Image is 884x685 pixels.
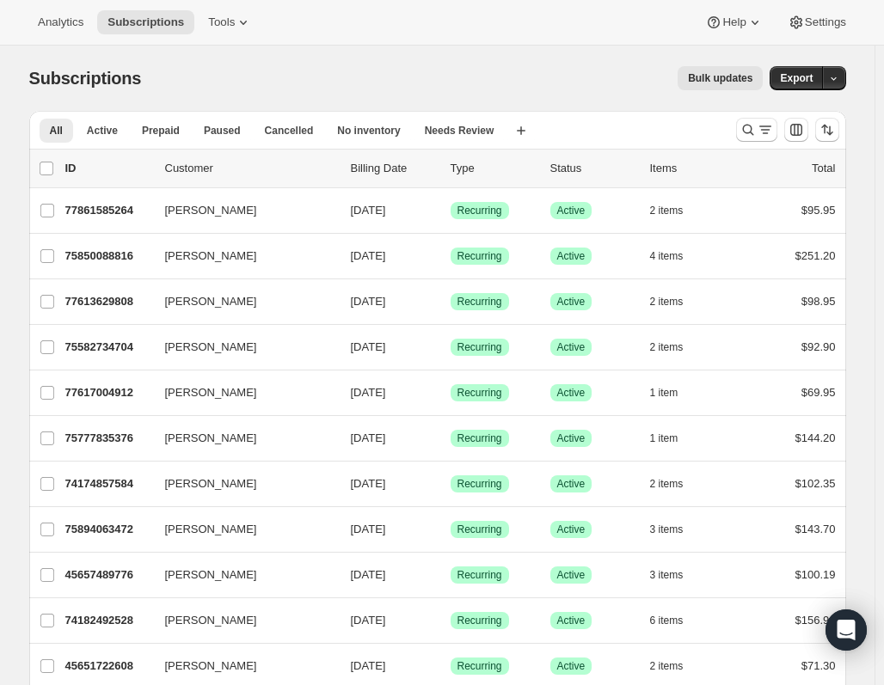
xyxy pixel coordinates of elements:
button: Help [695,10,773,34]
span: Recurring [457,204,502,217]
span: Active [557,659,586,673]
span: [PERSON_NAME] [165,612,257,629]
button: Sort the results [815,118,839,142]
div: IDCustomerBilling DateTypeStatusItemsTotal [65,160,836,177]
p: 77613629808 [65,293,151,310]
span: Active [557,204,586,217]
span: [PERSON_NAME] [165,521,257,538]
span: Active [87,124,118,138]
span: [PERSON_NAME] [165,475,257,492]
span: Active [557,431,586,445]
span: $100.19 [795,568,836,581]
button: Create new view [507,119,535,143]
button: 1 item [650,426,697,450]
span: Export [780,71,813,85]
span: 1 item [650,431,678,445]
span: 2 items [650,659,684,673]
button: Search and filter results [736,118,777,142]
button: Tools [198,10,262,34]
span: Prepaid [142,124,180,138]
button: Customize table column order and visibility [784,118,808,142]
span: $102.35 [795,477,836,490]
span: [PERSON_NAME] [165,657,257,675]
span: $71.30 [801,659,836,672]
div: 45657489776[PERSON_NAME][DATE]SuccessRecurringSuccessActive3 items$100.19 [65,563,836,587]
div: 77617004912[PERSON_NAME][DATE]SuccessRecurringSuccessActive1 item$69.95 [65,381,836,405]
span: [PERSON_NAME] [165,248,257,265]
div: Type [451,160,537,177]
div: 77861585264[PERSON_NAME][DATE]SuccessRecurringSuccessActive2 items$95.95 [65,199,836,223]
p: Billing Date [351,160,437,177]
span: Active [557,249,586,263]
div: Open Intercom Messenger [826,609,867,651]
span: 2 items [650,477,684,491]
span: Recurring [457,568,502,582]
span: Recurring [457,431,502,445]
div: 74182492528[PERSON_NAME][DATE]SuccessRecurringSuccessActive6 items$156.90 [65,609,836,633]
button: [PERSON_NAME] [155,516,327,543]
span: No inventory [337,124,400,138]
div: 75582734704[PERSON_NAME][DATE]SuccessRecurringSuccessActive2 items$92.90 [65,335,836,359]
span: $156.90 [795,614,836,627]
p: Customer [165,160,337,177]
span: [DATE] [351,204,386,217]
span: $69.95 [801,386,836,399]
span: Recurring [457,523,502,536]
span: 6 items [650,614,684,627]
span: 2 items [650,340,684,354]
button: Subscriptions [97,10,194,34]
span: $95.95 [801,204,836,217]
button: 2 items [650,472,703,496]
span: 2 items [650,295,684,309]
p: 74182492528 [65,612,151,629]
span: [DATE] [351,249,386,262]
button: [PERSON_NAME] [155,425,327,452]
p: 75582734704 [65,339,151,356]
p: 75777835376 [65,430,151,447]
div: 74174857584[PERSON_NAME][DATE]SuccessRecurringSuccessActive2 items$102.35 [65,472,836,496]
div: 75850088816[PERSON_NAME][DATE]SuccessRecurringSuccessActive4 items$251.20 [65,244,836,268]
button: [PERSON_NAME] [155,652,327,680]
button: 2 items [650,290,703,314]
span: Cancelled [265,124,314,138]
p: 45657489776 [65,566,151,584]
button: [PERSON_NAME] [155,333,327,361]
span: 3 items [650,523,684,536]
button: 2 items [650,335,703,359]
span: Recurring [457,614,502,627]
span: [PERSON_NAME] [165,202,257,219]
span: [PERSON_NAME] [165,430,257,447]
button: Settings [777,10,856,34]
span: $98.95 [801,295,836,308]
button: [PERSON_NAME] [155,288,327,315]
span: Active [557,340,586,354]
span: 1 item [650,386,678,400]
span: [PERSON_NAME] [165,384,257,401]
span: Recurring [457,477,502,491]
button: [PERSON_NAME] [155,242,327,270]
p: ID [65,160,151,177]
button: [PERSON_NAME] [155,379,327,407]
div: 75777835376[PERSON_NAME][DATE]SuccessRecurringSuccessActive1 item$144.20 [65,426,836,450]
span: [PERSON_NAME] [165,566,257,584]
span: $251.20 [795,249,836,262]
span: Help [722,15,746,29]
button: Analytics [28,10,94,34]
button: [PERSON_NAME] [155,197,327,224]
p: 75850088816 [65,248,151,265]
span: Needs Review [425,124,494,138]
button: Export [770,66,823,90]
div: 45651722608[PERSON_NAME][DATE]SuccessRecurringSuccessActive2 items$71.30 [65,654,836,678]
button: [PERSON_NAME] [155,607,327,634]
p: 74174857584 [65,475,151,492]
span: $92.90 [801,340,836,353]
p: 75894063472 [65,521,151,538]
button: 6 items [650,609,703,633]
span: [PERSON_NAME] [165,293,257,310]
span: Bulk updates [688,71,752,85]
span: 4 items [650,249,684,263]
span: Settings [805,15,846,29]
span: $143.70 [795,523,836,535]
span: Recurring [457,386,502,400]
p: 45651722608 [65,657,151,675]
